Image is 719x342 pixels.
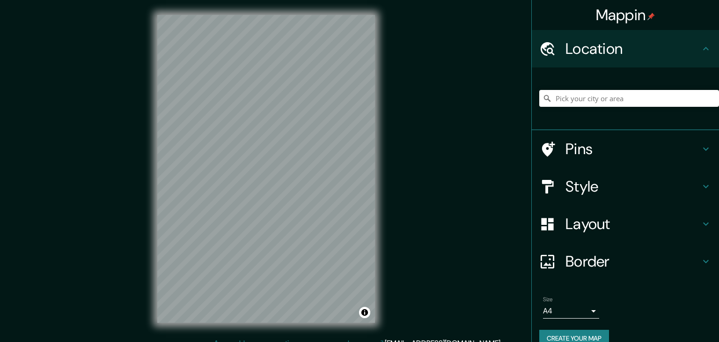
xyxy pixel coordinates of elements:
[565,252,700,271] h4: Border
[636,305,709,332] iframe: Help widget launcher
[565,177,700,196] h4: Style
[359,307,370,318] button: Toggle attribution
[532,30,719,67] div: Location
[543,304,599,319] div: A4
[532,243,719,280] div: Border
[565,39,700,58] h4: Location
[596,6,655,24] h4: Mappin
[532,130,719,168] div: Pins
[647,13,655,20] img: pin-icon.png
[543,296,553,304] label: Size
[565,140,700,158] h4: Pins
[532,168,719,205] div: Style
[539,90,719,107] input: Pick your city or area
[532,205,719,243] div: Layout
[157,15,375,323] canvas: Map
[565,215,700,233] h4: Layout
